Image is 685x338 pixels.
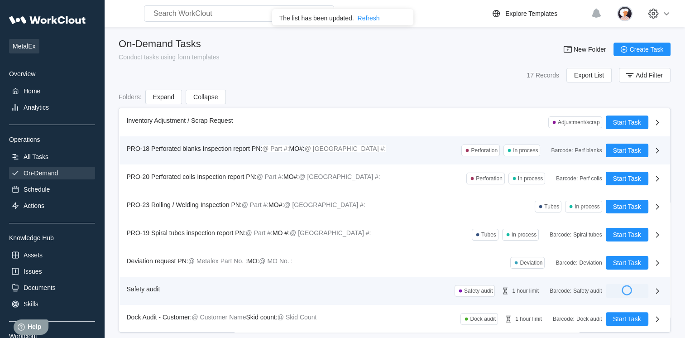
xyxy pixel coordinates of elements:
span: Expand [153,94,174,100]
div: 17 Records [527,72,559,79]
div: Home [24,87,40,95]
a: Safety auditSafety audit1 hour limitBarcode:Safety audit [120,277,670,305]
div: Actions [24,202,44,209]
button: Create Task [613,43,671,56]
button: Start Task [606,172,648,185]
div: In process [512,232,537,238]
div: Explore Templates [505,10,557,17]
a: Home [9,85,95,97]
a: Deviation request PN:@ Metalex Part No. :MO:@ MO No. :DeviationBarcode:DeviationStart Task [120,249,670,277]
span: PRO-19 Spiral tubes inspection report PN: [127,229,246,237]
mark: @ Part #: [257,173,283,180]
div: Spiral tubes [573,232,602,238]
div: Barcode : [550,232,571,238]
div: Assets [24,251,43,259]
a: PRO-23 Rolling / Welding Inspection PN:@ Part #:MO#:@ [GEOGRAPHIC_DATA] #:TubesIn processStart Task [120,193,670,221]
a: PRO-18 Perforated blanks Inspection report PN:@ Part #:MO#:@ [GEOGRAPHIC_DATA] #:PerforationIn pr... [120,136,670,164]
div: Documents [24,284,56,291]
div: Perforation [476,175,503,182]
input: Search WorkClout [144,5,334,22]
span: MetalEx [9,39,39,53]
a: On-Demand [9,167,95,179]
div: Perforation [471,147,498,154]
mark: @ [GEOGRAPHIC_DATA] #: [299,173,380,180]
span: PRO-23 Rolling / Welding Inspection PN: [127,201,242,208]
a: PRO-19 Spiral tubes inspection report PN:@ Part #:MO #:@ [GEOGRAPHIC_DATA] #:TubesIn processBarco... [120,221,670,249]
span: New Folder [574,46,606,53]
button: Collapse [186,90,225,104]
span: PRO-20 Perforated coils Inspection report PN: [127,173,257,180]
div: Tubes [481,232,496,238]
div: In process [575,203,599,210]
div: On-Demand [24,169,58,177]
div: Skills [24,300,38,308]
span: Start Task [613,260,641,266]
mark: @ Customer Name [192,314,246,321]
div: Analytics [24,104,49,111]
a: Dock Audit - Customer:@ Customer NameSkid count:@ Skid CountDock audit1 hour limitBarcode:Dock au... [120,305,670,333]
span: MO: [247,257,259,265]
div: Barcode : [550,288,571,294]
div: Perf blanks [575,147,602,154]
div: Overview [9,70,95,77]
button: Start Task [606,116,648,129]
a: Skills [9,298,95,310]
div: Deviation [520,260,542,266]
span: Inventory Adjustment / Scrap Request [127,117,233,124]
div: Barcode : [553,316,575,322]
mark: @ Part #: [246,229,273,237]
a: Explore Templates [491,8,586,19]
mark: @ [GEOGRAPHIC_DATA] #: [284,201,365,208]
div: Perf coils [580,175,602,182]
div: Conduct tasks using form templates [119,53,220,61]
div: Safety audit [573,288,602,294]
button: Add Filter [619,68,671,82]
div: Knowledge Hub [9,234,95,241]
mark: @ Part #: [242,201,268,208]
button: Expand [145,90,182,104]
img: user-4.png [617,6,632,21]
span: Dock Audit - Customer: [127,314,192,321]
span: Add Filter [636,72,663,78]
div: Barcode : [551,147,573,154]
span: Skid count: [246,314,277,321]
div: In process [513,147,538,154]
span: Start Task [613,316,641,322]
a: Actions [9,199,95,212]
span: MO#: [268,201,284,208]
div: All Tasks [24,153,48,160]
span: Start Task [613,119,641,126]
mark: @ Metalex Part No. : [188,257,247,265]
button: Start Task [606,144,648,157]
a: Assets [9,249,95,261]
div: Tubes [544,203,559,210]
span: Safety audit [127,285,160,293]
div: In process [518,175,543,182]
mark: @ [GEOGRAPHIC_DATA] #: [305,145,386,152]
mark: @ Skid Count [278,314,317,321]
div: Folders : [119,93,142,101]
a: Documents [9,281,95,294]
mark: @ MO No. : [259,257,292,265]
div: Dock audit [576,316,602,322]
div: The list has been updated. [279,14,354,22]
button: Start Task [606,312,648,326]
a: All Tasks [9,150,95,163]
span: PRO-18 Perforated blanks Inspection report PN: [127,145,263,152]
div: 1 hour limit [512,288,539,294]
div: On-Demand Tasks [119,38,220,50]
mark: @ [GEOGRAPHIC_DATA] #: [290,229,371,237]
button: close [404,13,410,20]
button: Start Task [606,256,648,270]
button: Start Task [606,200,648,213]
div: Refresh [358,14,380,22]
div: Safety audit [464,288,493,294]
span: MO #: [273,229,290,237]
span: MO#: [283,173,299,180]
span: Deviation request PN: [127,257,188,265]
div: Barcode : [556,175,578,182]
span: Start Task [613,232,641,238]
span: Start Task [613,147,641,154]
span: Create Task [630,46,663,53]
